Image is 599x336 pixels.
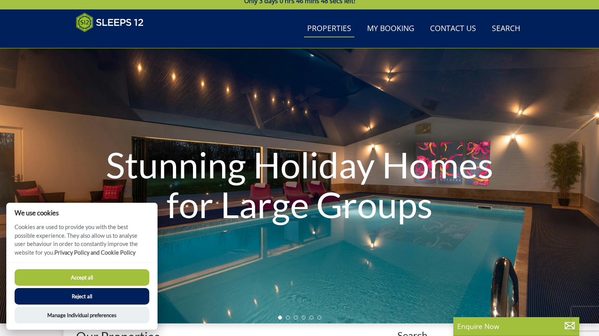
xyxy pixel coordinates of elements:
[72,37,155,44] iframe: Customer reviews powered by Trustpilot
[15,269,149,286] button: Accept all
[364,20,417,38] a: My Booking
[15,307,149,323] button: Manage Individual preferences
[90,129,509,240] h1: Stunning Holiday Homes for Large Groups
[15,288,149,305] button: Reject all
[489,20,523,38] a: Search
[427,20,479,38] a: Contact Us
[6,209,158,217] h2: We use cookies
[304,20,354,38] a: Properties
[76,13,144,32] img: Sleeps 12
[54,249,135,256] a: Privacy Policy and Cookie Policy
[6,223,158,263] p: Cookies are used to provide you with the best possible experience. They also allow us to analyse ...
[457,321,575,331] p: Enquire Now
